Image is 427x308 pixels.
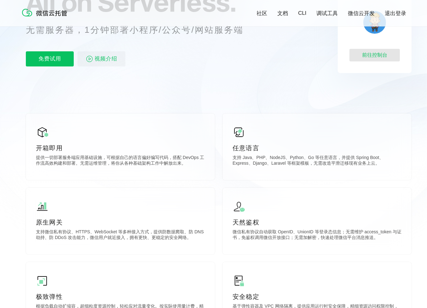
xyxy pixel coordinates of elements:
p: 开箱即用 [36,144,205,152]
a: 文档 [277,10,288,17]
p: 免费试用 [26,51,74,66]
p: 提供一切部署服务端应用基础设施，可根据自己的语言偏好编写代码，搭配 DevOps 工作流高效构建和部署。无需运维管理，将你从各种基础架构工作中解放出来。 [36,155,205,168]
img: video_play.svg [86,55,93,63]
a: 社区 [257,10,267,17]
span: 视频介绍 [95,51,117,66]
a: 退出登录 [385,10,407,17]
p: 无需服务器，1分钟部署小程序/公众号/网站服务端 [26,24,255,36]
p: 支持微信私有协议、HTTPS、WebSocket 等多种接入方式，提供防数据爬取、防 DNS 劫持、防 DDoS 攻击能力，微信用户就近接入，拥有更快、更稳定的安全网络。 [36,229,205,242]
div: 前往控制台 [349,49,400,61]
p: 天然鉴权 [233,218,401,227]
p: 原生网关 [36,218,205,227]
p: 任意语言 [233,144,401,152]
p: 支持 Java、PHP、NodeJS、Python、Go 等任意语言，并提供 Spring Boot、Express、Django、Laravel 等框架模板，无需改造平滑迁移现有业务上云。 [233,155,401,168]
a: 微信云开发 [348,10,375,17]
p: 微信私有协议自动获取 OpenID、UnionID 等登录态信息；无需维护 access_token 与证书，免鉴权调用微信开放接口；无需加解密，快速处理微信平台消息推送。 [233,229,401,242]
a: 微信云托管 [21,14,71,20]
p: 安全稳定 [233,292,401,301]
a: CLI [298,10,306,16]
a: 调试工具 [317,10,338,17]
p: 极致弹性 [36,292,205,301]
img: 微信云托管 [21,6,71,19]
